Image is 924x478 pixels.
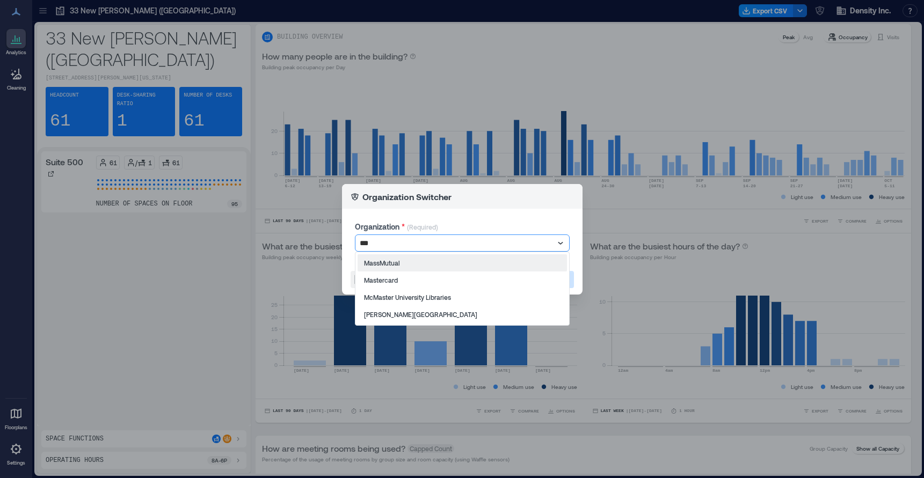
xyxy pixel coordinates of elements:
p: MassMutual [364,259,400,267]
p: Mastercard [364,276,398,284]
p: McMaster University Libraries [364,293,451,301]
p: (Required) [407,223,438,234]
button: Turn Off [351,271,401,288]
label: Organization [355,222,405,232]
p: Organization Switcher [362,190,452,203]
p: [PERSON_NAME][GEOGRAPHIC_DATA] [364,310,477,319]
